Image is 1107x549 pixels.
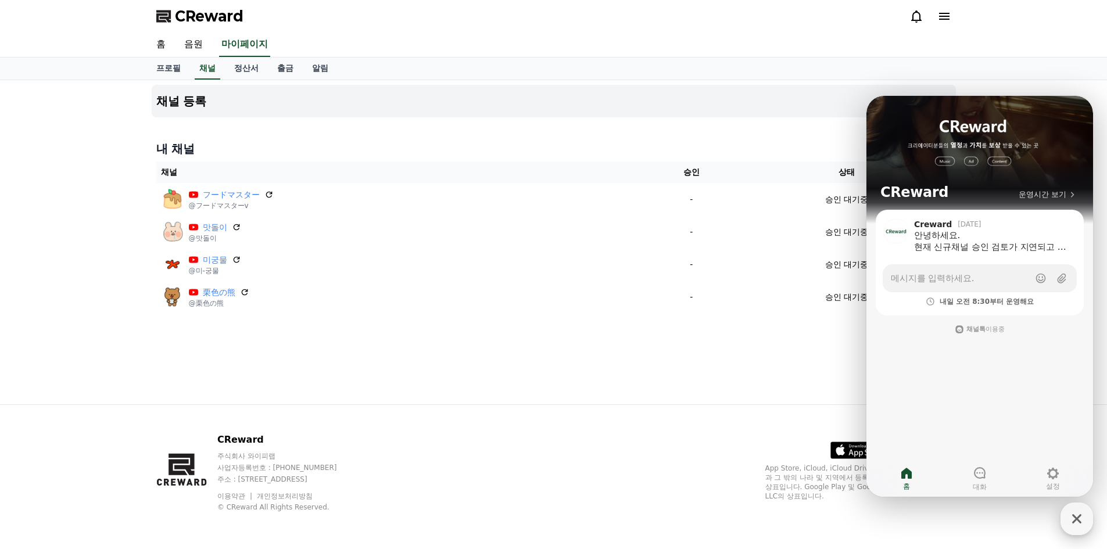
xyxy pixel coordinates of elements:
p: 승인 대기중 [825,193,868,206]
a: 출금 [268,58,303,80]
a: 음원 [175,33,212,57]
a: 알림 [303,58,338,80]
p: 승인 대기중 [825,226,868,238]
th: 상태 [742,162,951,183]
h4: 내 채널 [156,141,951,157]
p: 승인 대기중 [825,291,868,303]
span: CReward [175,7,243,26]
p: - [646,259,738,271]
a: 홈 [147,33,175,57]
a: 미궁물 [203,254,227,266]
p: @フードマスターv [189,201,274,210]
p: App Store, iCloud, iCloud Drive 및 iTunes Store는 미국과 그 밖의 나라 및 지역에서 등록된 Apple Inc.의 서비스 상표입니다. Goo... [765,464,951,501]
p: © CReward All Rights Reserved. [217,503,359,512]
img: 미궁물 [161,253,184,276]
p: @맛돌이 [189,234,241,243]
a: 마이페이지 [219,33,270,57]
p: 주식회사 와이피랩 [217,451,359,461]
a: CReward [156,7,243,26]
th: 승인 [641,162,743,183]
th: 채널 [156,162,641,183]
button: 채널 등록 [152,85,956,117]
p: 승인 대기중 [825,259,868,271]
img: フードマスター [161,188,184,211]
a: 프로필 [147,58,190,80]
p: - [646,226,738,238]
h4: 채널 등록 [156,95,207,107]
iframe: Channel chat [866,96,1093,497]
a: 정산서 [225,58,268,80]
p: 사업자등록번호 : [PHONE_NUMBER] [217,463,359,472]
p: - [646,291,738,303]
p: @미-궁물 [189,266,241,275]
a: 맛돌이 [203,221,227,234]
p: 주소 : [STREET_ADDRESS] [217,475,359,484]
a: 개인정보처리방침 [257,492,313,500]
a: フードマスター [203,189,260,201]
a: 栗色の熊 [203,286,235,299]
img: 栗色の熊 [161,285,184,308]
a: 채널 [195,58,220,80]
p: @栗色の熊 [189,299,249,308]
a: 이용약관 [217,492,254,500]
p: - [646,193,738,206]
img: 맛돌이 [161,220,184,243]
p: CReward [217,433,359,447]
